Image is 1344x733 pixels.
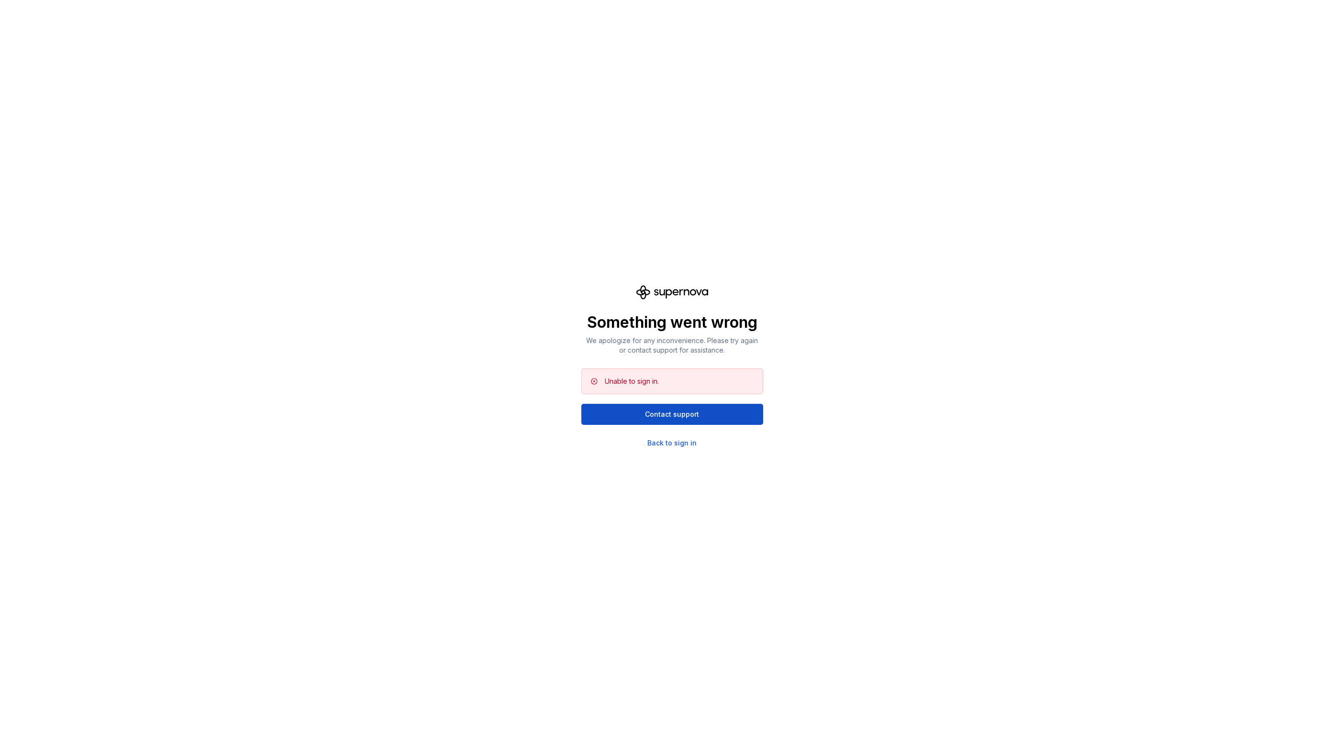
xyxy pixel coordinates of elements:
[645,410,699,419] span: Contact support
[581,313,763,332] p: Something went wrong
[605,377,659,386] div: Unable to sign in.
[581,404,763,425] button: Contact support
[581,336,763,355] p: We apologize for any inconvenience. Please try again or contact support for assistance.
[647,438,697,448] a: Back to sign in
